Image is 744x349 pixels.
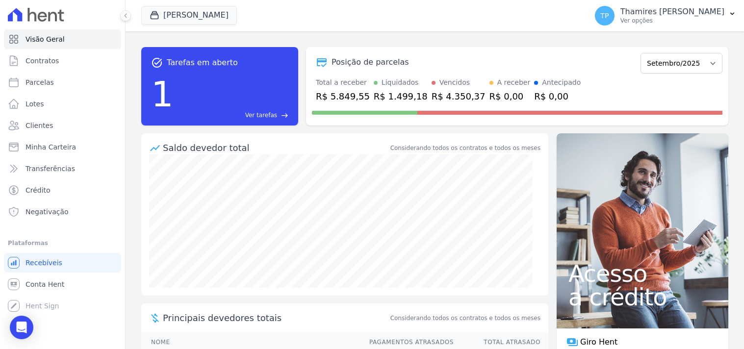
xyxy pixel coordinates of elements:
a: Transferências [4,159,121,178]
div: Total a receber [316,77,370,88]
a: Conta Hent [4,274,121,294]
span: Conta Hent [26,279,64,289]
p: Thamires [PERSON_NAME] [620,7,724,17]
span: Tarefas em aberto [167,57,238,69]
a: Ver tarefas east [178,111,288,120]
div: Vencidos [439,77,470,88]
div: Posição de parcelas [332,56,409,68]
div: R$ 4.350,37 [432,90,486,103]
span: Minha Carteira [26,142,76,152]
span: Transferências [26,164,75,174]
div: R$ 5.849,55 [316,90,370,103]
a: Negativação [4,202,121,222]
span: a crédito [568,285,717,309]
div: A receber [497,77,531,88]
div: Antecipado [542,77,581,88]
a: Minha Carteira [4,137,121,157]
span: Visão Geral [26,34,65,44]
div: Open Intercom Messenger [10,316,33,339]
span: Lotes [26,99,44,109]
span: Giro Hent [580,336,617,348]
div: Plataformas [8,237,117,249]
a: Recebíveis [4,253,121,273]
a: Visão Geral [4,29,121,49]
div: R$ 0,00 [489,90,531,103]
a: Clientes [4,116,121,135]
p: Ver opções [620,17,724,25]
span: Contratos [26,56,59,66]
span: Clientes [26,121,53,130]
span: Crédito [26,185,51,195]
span: Acesso [568,262,717,285]
div: 1 [151,69,174,120]
div: Considerando todos os contratos e todos os meses [390,144,540,152]
span: east [281,112,288,119]
button: [PERSON_NAME] [141,6,237,25]
span: Ver tarefas [245,111,277,120]
div: Saldo devedor total [163,141,388,154]
button: TP Thamires [PERSON_NAME] Ver opções [587,2,744,29]
span: Considerando todos os contratos e todos os meses [390,314,540,323]
span: Negativação [26,207,69,217]
span: Recebíveis [26,258,62,268]
span: TP [600,12,609,19]
a: Contratos [4,51,121,71]
div: R$ 0,00 [534,90,581,103]
a: Lotes [4,94,121,114]
span: task_alt [151,57,163,69]
a: Parcelas [4,73,121,92]
div: R$ 1.499,18 [374,90,428,103]
span: Parcelas [26,77,54,87]
a: Crédito [4,180,121,200]
span: Principais devedores totais [163,311,388,324]
div: Liquidados [382,77,419,88]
